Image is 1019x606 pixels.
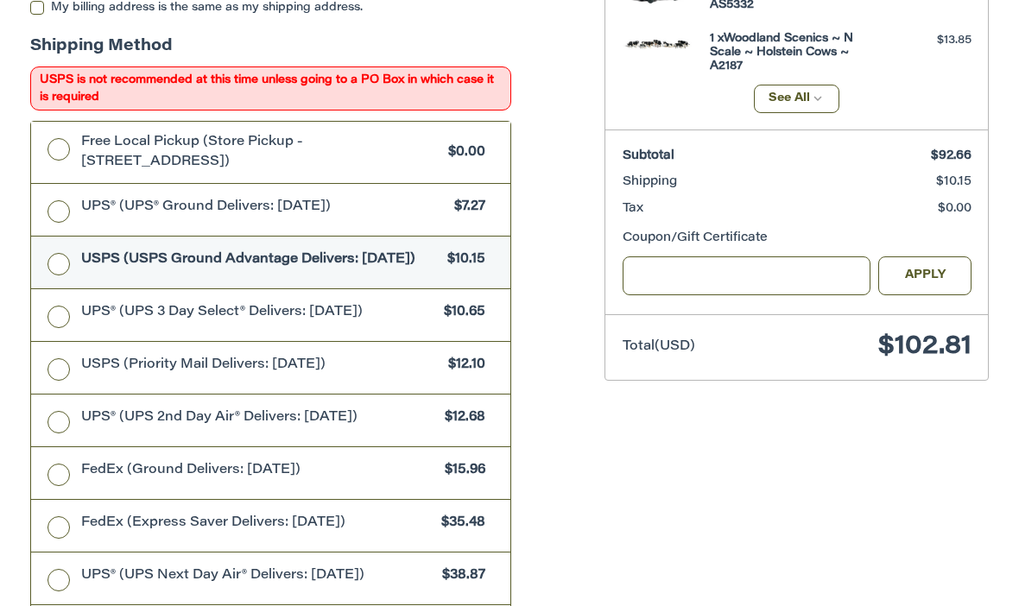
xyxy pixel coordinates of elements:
span: $92.66 [931,150,972,162]
span: Total (USD) [623,340,695,353]
div: Coupon/Gift Certificate [623,230,972,248]
span: UPS® (UPS® Ground Delivers: [DATE]) [81,198,446,218]
span: $10.65 [435,303,485,323]
span: $0.00 [440,143,485,163]
span: $38.87 [434,566,485,586]
span: $10.15 [936,176,972,188]
span: UPS® (UPS Next Day Air® Delivers: [DATE]) [81,566,434,586]
input: Gift Certificate or Coupon Code [623,256,870,295]
span: $15.96 [436,461,485,481]
span: Subtotal [623,150,674,162]
span: $0.00 [938,203,972,215]
span: UPS® (UPS 3 Day Select® Delivers: [DATE]) [81,303,435,323]
span: $35.48 [433,514,485,533]
button: Apply [878,256,972,295]
h4: 1 x Woodland Scenics ~ N Scale ~ Holstein Cows ~ A2187 [710,32,880,74]
span: UPS® (UPS 2nd Day Air® Delivers: [DATE]) [81,408,436,428]
span: $102.81 [878,334,972,360]
span: USPS (USPS Ground Advantage Delivers: [DATE]) [81,250,439,270]
div: $13.85 [884,32,972,49]
span: FedEx (Ground Delivers: [DATE]) [81,461,436,481]
span: USPS is not recommended at this time unless going to a PO Box in which case it is required [30,66,512,110]
legend: Shipping Method [30,35,173,67]
span: Free Local Pickup (Store Pickup - [STREET_ADDRESS]) [81,133,440,172]
span: Shipping [623,176,677,188]
button: See All [754,85,839,113]
label: My billing address is the same as my shipping address. [30,1,512,15]
span: $7.27 [446,198,485,218]
span: $10.15 [439,250,485,270]
span: USPS (Priority Mail Delivers: [DATE]) [81,356,440,376]
span: Tax [623,203,643,215]
span: $12.68 [436,408,485,428]
span: FedEx (Express Saver Delivers: [DATE]) [81,514,433,533]
span: $12.10 [440,356,485,376]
